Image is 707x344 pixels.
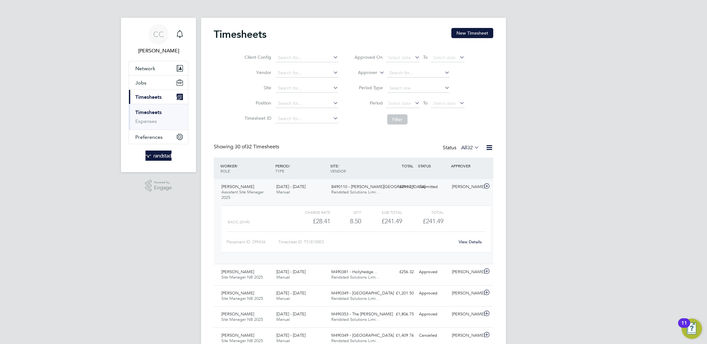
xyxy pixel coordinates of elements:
button: New Timesheet [451,28,493,38]
div: Timesheets [129,104,188,130]
span: ROLE [220,168,230,173]
a: Timesheets [135,109,162,115]
div: SITE [329,160,384,177]
span: Site Manager NB 2025 [221,317,263,322]
div: Placement ID: 299434 [226,237,278,247]
span: To [421,53,429,61]
input: Search for... [276,53,338,62]
a: Go to home page [129,151,188,161]
div: Showing [214,144,280,150]
div: Timesheet ID: TS1810003 [278,237,454,247]
div: WORKER [219,160,274,177]
span: Select date [388,55,411,60]
span: [PERSON_NAME] [221,290,254,296]
span: Select date [433,100,456,106]
button: Jobs [129,76,188,90]
span: Corbon Clarke-Selby [129,47,188,55]
label: Vendor [243,70,271,75]
span: / [237,163,238,168]
span: Manual [276,317,290,322]
div: 8.50 [330,216,361,226]
span: [DATE] - [DATE] [276,333,306,338]
div: [PERSON_NAME] [449,330,482,341]
span: Select date [388,100,411,106]
div: Submitted [416,182,449,192]
label: Approver [349,70,377,76]
div: [PERSON_NAME] [449,267,482,277]
span: M490349 - [GEOGRAPHIC_DATA] [331,333,394,338]
h2: Timesheets [214,28,266,41]
button: Open Resource Center, 11 new notifications [682,319,702,339]
button: Filter [387,114,407,125]
span: To [421,99,429,107]
div: [PERSON_NAME] [449,182,482,192]
span: Manual [276,338,290,343]
span: Basic (£/HR) [228,220,250,224]
div: £256.32 [383,267,416,277]
span: TOTAL [402,163,413,168]
div: Cancelled [416,330,449,341]
input: Search for... [276,99,338,108]
span: Preferences [135,134,163,140]
label: Site [243,85,271,91]
button: Timesheets [129,90,188,104]
button: Preferences [129,130,188,144]
nav: Main navigation [121,18,196,172]
span: Engage [154,185,172,191]
label: Timesheet ID [243,115,271,121]
span: Powered by [154,180,172,185]
span: Site Manager NB 2025 [221,338,263,343]
span: Randstad Solutions Limi… [331,317,380,322]
span: Site Manager NB 2025 [221,296,263,301]
div: Approved [416,309,449,320]
span: 30 of [235,144,246,150]
a: Expenses [135,118,157,124]
span: [DATE] - [DATE] [276,184,306,189]
img: randstad-logo-retina.png [145,151,172,161]
input: Search for... [387,69,450,78]
span: 32 Timesheets [235,144,279,150]
div: Charge rate [289,208,330,216]
label: Client Config [243,54,271,60]
span: Jobs [135,80,146,86]
span: [PERSON_NAME] [221,269,254,274]
div: APPROVER [449,160,482,172]
div: £241.49 [383,182,416,192]
label: Period Type [354,85,383,91]
a: View Details [459,239,482,245]
span: Manual [276,189,290,195]
span: M490349 - [GEOGRAPHIC_DATA] [331,290,394,296]
div: £1,409.76 [383,330,416,341]
button: Network [129,61,188,75]
div: £1,806.75 [383,309,416,320]
label: Position [243,100,271,106]
span: 32 [467,145,473,151]
span: [PERSON_NAME] [221,333,254,338]
label: All [461,145,479,151]
span: [PERSON_NAME] [221,184,254,189]
span: VENDOR [330,168,346,173]
span: £241.49 [423,217,443,225]
div: Sub Total [361,208,402,216]
span: / [338,163,339,168]
input: Select one [387,84,450,93]
div: PERIOD [274,160,329,177]
span: [PERSON_NAME] [221,311,254,317]
div: QTY [330,208,361,216]
div: £28.41 [289,216,330,226]
span: Select date [433,55,456,60]
span: M490381 - Hollyhedge… [331,269,377,274]
div: Status [443,144,481,152]
span: Randstad Solutions Limi… [331,296,380,301]
input: Search for... [276,84,338,93]
div: Approved [416,288,449,299]
div: [PERSON_NAME] [449,288,482,299]
span: / [289,163,290,168]
span: Randstad Solutions Limi… [331,274,380,280]
a: Powered byEngage [145,180,172,192]
input: Search for... [276,69,338,78]
div: 11 [681,323,687,331]
div: Approved [416,267,449,277]
span: Timesheets [135,94,162,100]
span: Network [135,65,155,71]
